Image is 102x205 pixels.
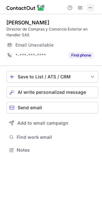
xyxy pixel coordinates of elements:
button: Reveal Button [68,52,94,58]
button: AI write personalized message [6,86,98,98]
span: Notes [17,147,96,153]
div: [PERSON_NAME] [6,19,49,26]
span: Add to email campaign [17,120,68,126]
div: Save to List / ATS / CRM [18,74,87,79]
span: Email Unavailable [15,42,54,48]
button: Send email [6,102,98,113]
button: Notes [6,146,98,155]
span: Send email [18,105,42,110]
div: Director de Compras y Comercio Exterior en Handler SAS [6,26,98,38]
button: save-profile-one-click [6,71,98,83]
button: Add to email campaign [6,117,98,129]
button: Find work email [6,133,98,142]
img: ContactOut v5.3.10 [6,4,45,12]
span: AI write personalized message [18,90,86,95]
span: Find work email [17,134,96,140]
